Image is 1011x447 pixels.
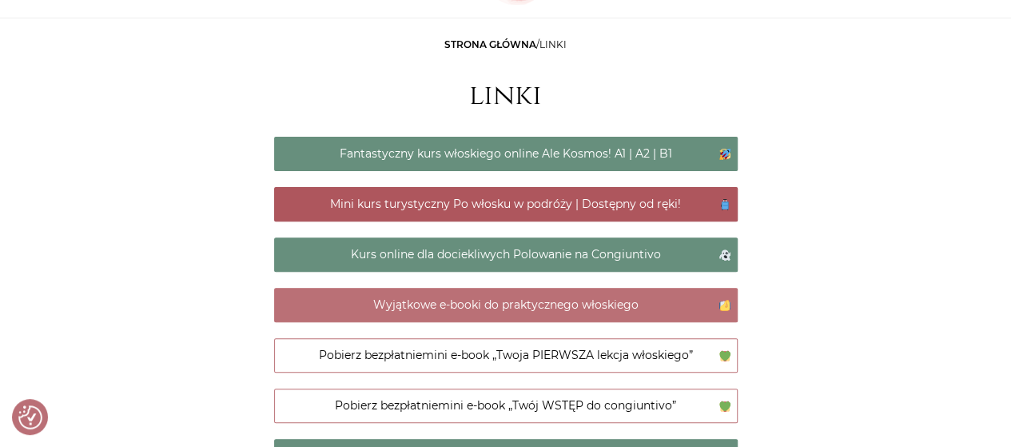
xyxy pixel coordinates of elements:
[274,338,738,373] a: Pobierz bezpłatniemini e-book „Twoja PIERWSZA lekcja włoskiego”
[444,38,536,50] a: Strona główna
[719,199,730,210] img: 🧳
[274,389,738,423] a: Pobierz bezpłatniemini e-book „Twój WSTĘP do congiuntivo”
[539,38,567,50] span: linki
[274,288,738,322] a: Wyjątkowe e-booki do praktycznego włoskiego
[444,38,567,50] span: /
[719,350,730,361] img: 💚
[274,187,738,222] a: Mini kurs turystyczny Po włosku w podróży | Dostępny od ręki!
[719,249,730,261] img: 👻
[719,300,730,311] img: 🤌
[274,137,738,171] a: Fantastyczny kurs włoskiego online Ale Kosmos! A1 | A2 | B1
[274,237,738,272] a: Kurs online dla dociekliwych Polowanie na Congiuntivo
[18,405,42,429] button: Preferencje co do zgód
[469,79,542,113] h1: linki
[719,401,730,412] img: 💚
[719,149,730,160] img: 🚀
[18,405,42,429] img: Revisit consent button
